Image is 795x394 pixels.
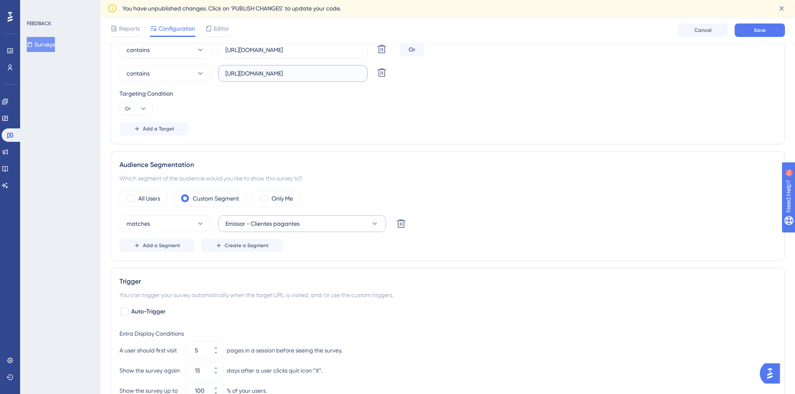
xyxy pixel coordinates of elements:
[122,3,341,13] span: You have unpublished changes. Click on ‘PUBLISH CHANGES’ to update your code.
[119,365,183,376] div: Show the survey again
[127,68,150,78] span: contains
[127,219,150,229] span: matches
[399,43,425,57] div: Or
[127,45,150,55] span: contains
[119,173,776,183] div: Which segment of the audience would you like to show this survey to?
[760,361,785,386] iframe: UserGuiding AI Assistant Launcher
[678,23,728,37] button: Cancel
[227,365,323,376] div: days after a user clicks quit icon “X”.
[218,215,386,232] button: Emissor - Clientes pagantes
[193,193,239,204] label: Custom Segment
[119,290,776,300] div: You can trigger your survey automatically when the target URL is visited, and/or use the custom t...
[225,242,269,249] span: Create a Segment
[694,27,712,34] span: Cancel
[119,160,776,170] div: Audience Segmentation
[201,239,283,252] button: Create a Segment
[119,329,776,339] div: Extra Display Conditions
[272,193,293,204] label: Only Me
[225,219,300,229] span: Emissor - Clientes pagantes
[214,23,229,34] span: Editor
[131,307,166,317] span: Auto-Trigger
[143,242,180,249] span: Add a Segment
[119,102,153,115] button: Or
[754,27,766,34] span: Save
[119,277,776,287] div: Trigger
[119,42,212,58] button: contains
[20,2,52,12] span: Need Help?
[227,345,342,355] div: pages in a session before seeing the survey.
[158,23,195,34] span: Configuration
[57,4,62,11] div: 9+
[225,45,360,55] input: yourwebsite.com/path
[125,105,131,112] span: Or
[119,122,189,136] button: Add a Target
[27,37,55,52] button: Surveys
[119,239,194,252] button: Add a Segment
[735,23,785,37] button: Save
[119,215,212,232] button: matches
[225,69,360,78] input: yourwebsite.com/path
[138,193,160,204] label: All Users
[119,89,776,99] div: Targeting Condition
[119,65,212,82] button: contains
[27,20,51,27] div: FEEDBACK
[119,345,183,355] div: A user should first visit
[119,23,140,34] span: Reports
[143,125,174,132] span: Add a Target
